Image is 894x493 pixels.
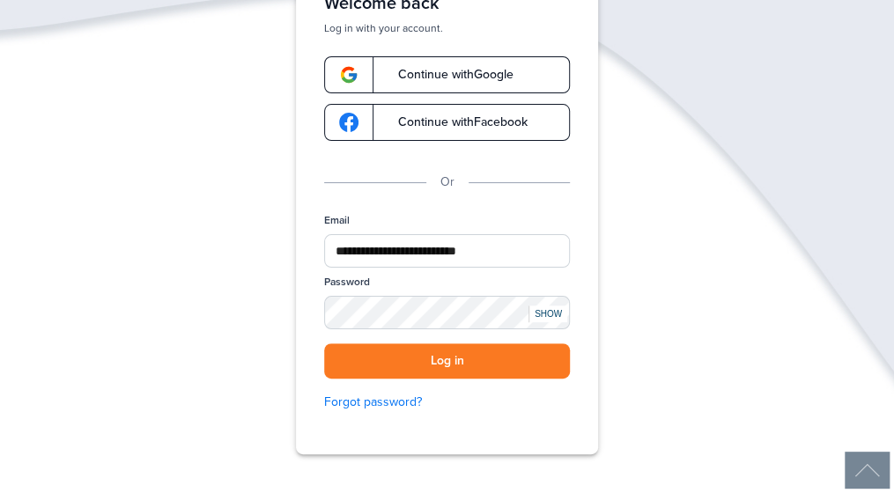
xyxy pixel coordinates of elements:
input: Password [324,296,570,328]
span: Continue with Facebook [381,116,528,129]
img: google-logo [339,65,358,85]
img: Back to Top [845,452,890,489]
p: Log in with your account. [324,21,570,35]
div: Scroll Back to Top [845,452,890,489]
label: Email [324,213,350,228]
div: SHOW [528,305,567,322]
img: google-logo [339,113,358,132]
a: google-logoContinue withFacebook [324,104,570,141]
label: Password [324,275,370,290]
p: Or [440,173,454,192]
a: google-logoContinue withGoogle [324,56,570,93]
button: Log in [324,343,570,379]
input: Email [324,234,570,268]
a: Forgot password? [324,393,570,412]
span: Continue with Google [381,69,513,81]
